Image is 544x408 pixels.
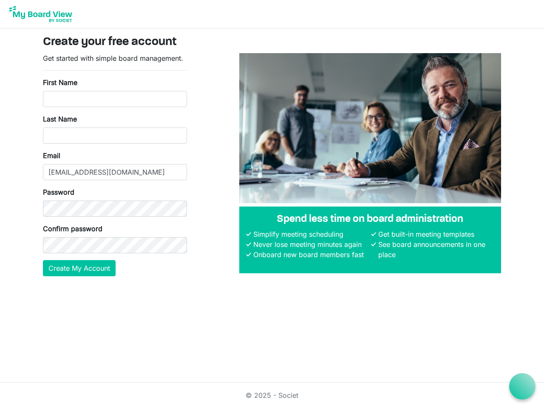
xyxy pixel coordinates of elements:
img: A photograph of board members sitting at a table [239,53,501,203]
li: Get built-in meeting templates [376,229,494,239]
label: First Name [43,77,77,88]
label: Email [43,150,60,161]
span: Get started with simple board management. [43,54,183,62]
label: Last Name [43,114,77,124]
li: Onboard new board members fast [251,249,369,260]
img: My Board View Logo [7,3,75,25]
button: Create My Account [43,260,116,276]
label: Password [43,187,74,197]
h3: Create your free account [43,35,501,50]
li: Simplify meeting scheduling [251,229,369,239]
label: Confirm password [43,224,102,234]
li: Never lose meeting minutes again [251,239,369,249]
li: See board announcements in one place [376,239,494,260]
h4: Spend less time on board administration [246,213,494,226]
a: © 2025 - Societ [246,391,298,399]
